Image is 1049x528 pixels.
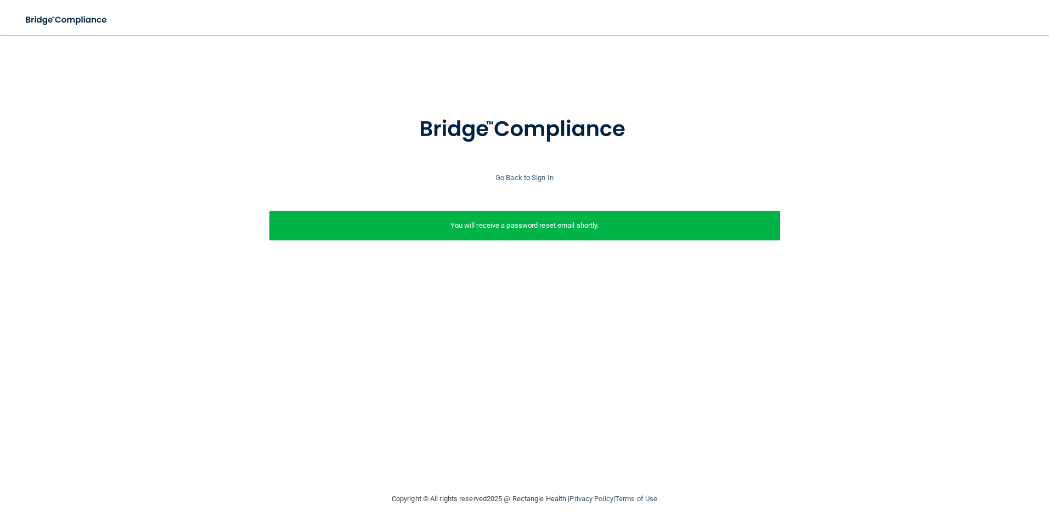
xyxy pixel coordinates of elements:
iframe: Drift Widget Chat Controller [859,450,1036,494]
img: bridge_compliance_login_screen.278c3ca4.svg [16,9,117,31]
a: Privacy Policy [569,495,613,503]
a: Terms of Use [615,495,657,503]
img: bridge_compliance_login_screen.278c3ca4.svg [397,101,652,158]
a: Go Back to Sign In [495,173,554,182]
p: You will receive a password reset email shortly. [278,219,772,232]
div: Copyright © All rights reserved 2025 @ Rectangle Health | | [324,481,725,516]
